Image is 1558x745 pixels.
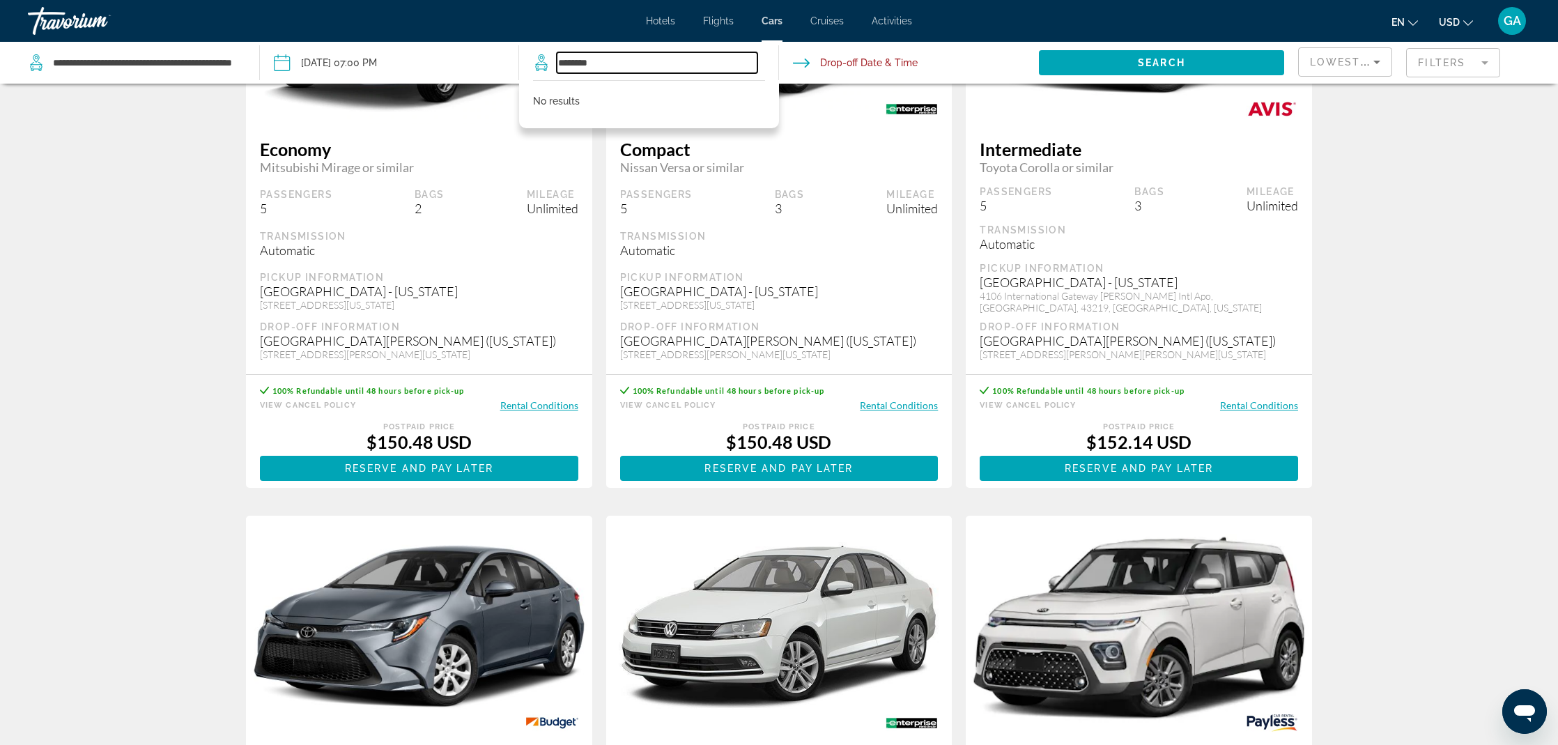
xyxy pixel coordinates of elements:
div: Mileage [527,188,578,201]
div: 2 [415,201,445,216]
div: Drop-off Information [620,321,939,333]
div: Unlimited [886,201,938,216]
div: Pickup Information [260,271,578,284]
div: Transmission [260,230,578,243]
div: Automatic [980,236,1298,252]
img: primary.png [246,519,592,735]
div: Drop-off Information [260,321,578,333]
button: Pickup date: Oct 24, 2025 07:00 PM [274,42,377,84]
div: [STREET_ADDRESS][PERSON_NAME][US_STATE] [620,348,939,360]
a: Travorium [28,3,167,39]
div: Unlimited [1247,198,1298,213]
div: Mileage [1247,185,1298,198]
img: primary.png [606,538,952,716]
mat-select: Sort by [1310,54,1380,70]
div: Bags [775,188,805,201]
div: Passengers [980,185,1052,198]
div: Automatic [620,243,939,258]
button: User Menu [1494,6,1530,36]
a: Cars [762,15,782,26]
div: [STREET_ADDRESS][PERSON_NAME][PERSON_NAME][US_STATE] [980,348,1298,360]
div: [STREET_ADDRESS][US_STATE] [620,299,939,311]
div: 5 [620,201,693,216]
div: Unlimited [527,201,578,216]
div: [GEOGRAPHIC_DATA] - [US_STATE] [620,284,939,299]
button: View Cancel Policy [980,399,1076,412]
div: $150.48 USD [260,431,578,452]
img: AVIS [1232,93,1312,125]
span: Economy [260,139,578,160]
div: Passengers [260,188,332,201]
div: $150.48 USD [620,431,939,452]
div: Transmission [980,224,1298,236]
div: Passengers [620,188,693,201]
a: Flights [703,15,734,26]
a: Reserve and pay later [980,456,1298,481]
button: Filter [1406,47,1500,78]
div: Postpaid Price [260,422,578,431]
button: Change currency [1439,12,1473,32]
button: View Cancel Policy [260,399,356,412]
iframe: Button to launch messaging window [1502,689,1547,734]
img: BUDGET [512,707,592,739]
img: PAYLESS [1232,707,1312,739]
button: Reserve and pay later [260,456,578,481]
span: Nissan Versa or similar [620,160,939,175]
div: Transmission [620,230,939,243]
div: [GEOGRAPHIC_DATA][PERSON_NAME] ([US_STATE]) [620,333,939,348]
span: 100% Refundable until 48 hours before pick-up [272,386,465,395]
a: Activities [872,15,912,26]
button: Rental Conditions [500,399,578,412]
div: Pickup Information [980,262,1298,275]
a: Cruises [810,15,844,26]
div: Postpaid Price [980,422,1298,431]
button: View Cancel Policy [620,399,716,412]
button: Drop-off date [793,42,918,84]
div: 3 [1134,198,1164,213]
div: 3 [775,201,805,216]
div: [GEOGRAPHIC_DATA][PERSON_NAME] ([US_STATE]) [260,333,578,348]
div: [GEOGRAPHIC_DATA][PERSON_NAME] ([US_STATE]) [980,333,1298,348]
span: Reserve and pay later [345,463,493,474]
div: $152.14 USD [980,431,1298,452]
button: Rental Conditions [1220,399,1298,412]
div: Drop-off Information [980,321,1298,333]
span: USD [1439,17,1460,28]
div: Postpaid Price [620,422,939,431]
span: Toyota Corolla or similar [980,160,1298,175]
button: Search [1039,50,1285,75]
span: en [1391,17,1405,28]
div: Bags [415,188,445,201]
span: Search [1138,57,1185,68]
div: [STREET_ADDRESS][PERSON_NAME][US_STATE] [260,348,578,360]
div: 4106 International Gateway [PERSON_NAME] Intl Apo, [GEOGRAPHIC_DATA], 43219, [GEOGRAPHIC_DATA], [... [980,290,1298,314]
div: Bags [1134,185,1164,198]
img: ENTERPRISE [512,93,592,125]
span: Reserve and pay later [1065,463,1213,474]
div: Mileage [886,188,938,201]
div: Automatic [260,243,578,258]
img: primary.png [966,519,1312,735]
span: Mitsubishi Mirage or similar [260,160,578,175]
p: No results [533,91,580,111]
div: [GEOGRAPHIC_DATA] - [US_STATE] [980,275,1298,290]
div: Pickup Information [620,271,939,284]
span: 100% Refundable until 48 hours before pick-up [633,386,825,395]
button: Reserve and pay later [620,456,939,481]
div: 5 [980,198,1052,213]
span: Intermediate [980,139,1298,160]
span: 100% Refundable until 48 hours before pick-up [992,386,1185,395]
a: Hotels [646,15,675,26]
span: Lowest Price [1310,56,1399,68]
div: [GEOGRAPHIC_DATA] - [US_STATE] [260,284,578,299]
img: ENTERPRISE [872,707,952,739]
span: Compact [620,139,939,160]
span: GA [1504,14,1521,28]
button: Change language [1391,12,1418,32]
